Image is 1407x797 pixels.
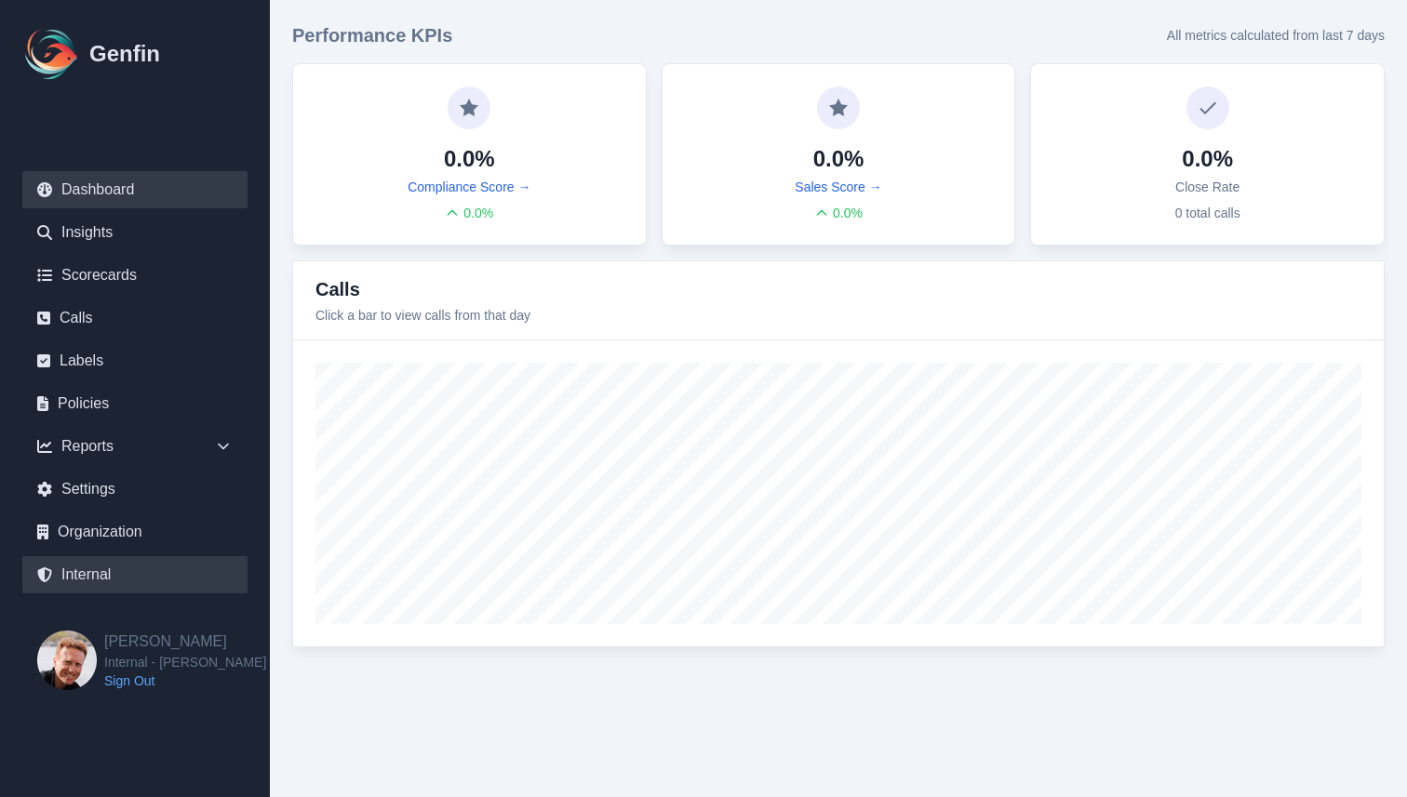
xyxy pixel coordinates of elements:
[22,471,248,508] a: Settings
[22,342,248,379] a: Labels
[22,257,248,294] a: Scorecards
[22,171,248,208] a: Dashboard
[22,385,248,422] a: Policies
[22,556,248,593] a: Internal
[1167,26,1385,45] p: All metrics calculated from last 7 days
[89,39,160,69] h1: Genfin
[1175,178,1239,196] p: Close Rate
[408,178,530,196] a: Compliance Score →
[795,178,881,196] a: Sales Score →
[315,276,530,302] h3: Calls
[445,204,493,222] div: 0.0 %
[22,513,248,551] a: Organization
[104,671,266,690] a: Sign Out
[22,214,248,251] a: Insights
[1182,144,1233,174] h4: 0.0%
[315,306,530,325] p: Click a bar to view calls from that day
[22,428,248,465] div: Reports
[814,204,863,222] div: 0.0 %
[292,22,452,48] h3: Performance KPIs
[22,299,248,337] a: Calls
[22,24,82,84] img: Logo
[104,653,266,671] span: Internal - [PERSON_NAME]
[444,144,495,174] h4: 0.0%
[813,144,864,174] h4: 0.0%
[1175,204,1240,222] p: 0 total calls
[104,631,266,653] h2: [PERSON_NAME]
[37,631,97,690] img: Brian Dunagan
